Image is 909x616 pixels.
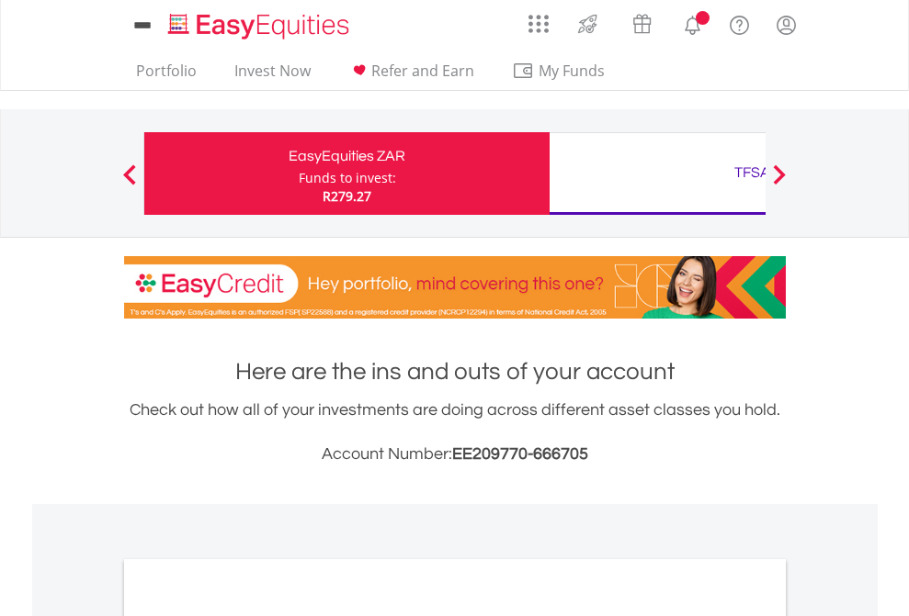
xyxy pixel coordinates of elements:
a: My Profile [763,5,810,45]
span: Refer and Earn [371,61,474,81]
a: Vouchers [615,5,669,39]
a: Home page [161,5,357,41]
a: Portfolio [129,62,204,90]
img: EasyEquities_Logo.png [165,11,357,41]
div: Check out how all of your investments are doing across different asset classes you hold. [124,398,786,467]
span: EE209770-666705 [452,445,588,463]
img: EasyCredit Promotion Banner [124,256,786,319]
a: Refer and Earn [341,62,482,90]
img: vouchers-v2.svg [627,9,657,39]
a: AppsGrid [517,5,561,34]
img: thrive-v2.svg [573,9,603,39]
span: My Funds [512,59,632,83]
h1: Here are the ins and outs of your account [124,355,786,388]
a: FAQ's and Support [716,5,763,41]
div: EasyEquities ZAR [155,143,539,169]
a: Notifications [669,5,716,41]
div: Funds to invest: [299,169,396,187]
a: Invest Now [227,62,318,90]
img: grid-menu-icon.svg [528,14,549,34]
h3: Account Number: [124,442,786,467]
span: R279.27 [323,187,371,205]
button: Previous [111,174,148,192]
button: Next [761,174,798,192]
